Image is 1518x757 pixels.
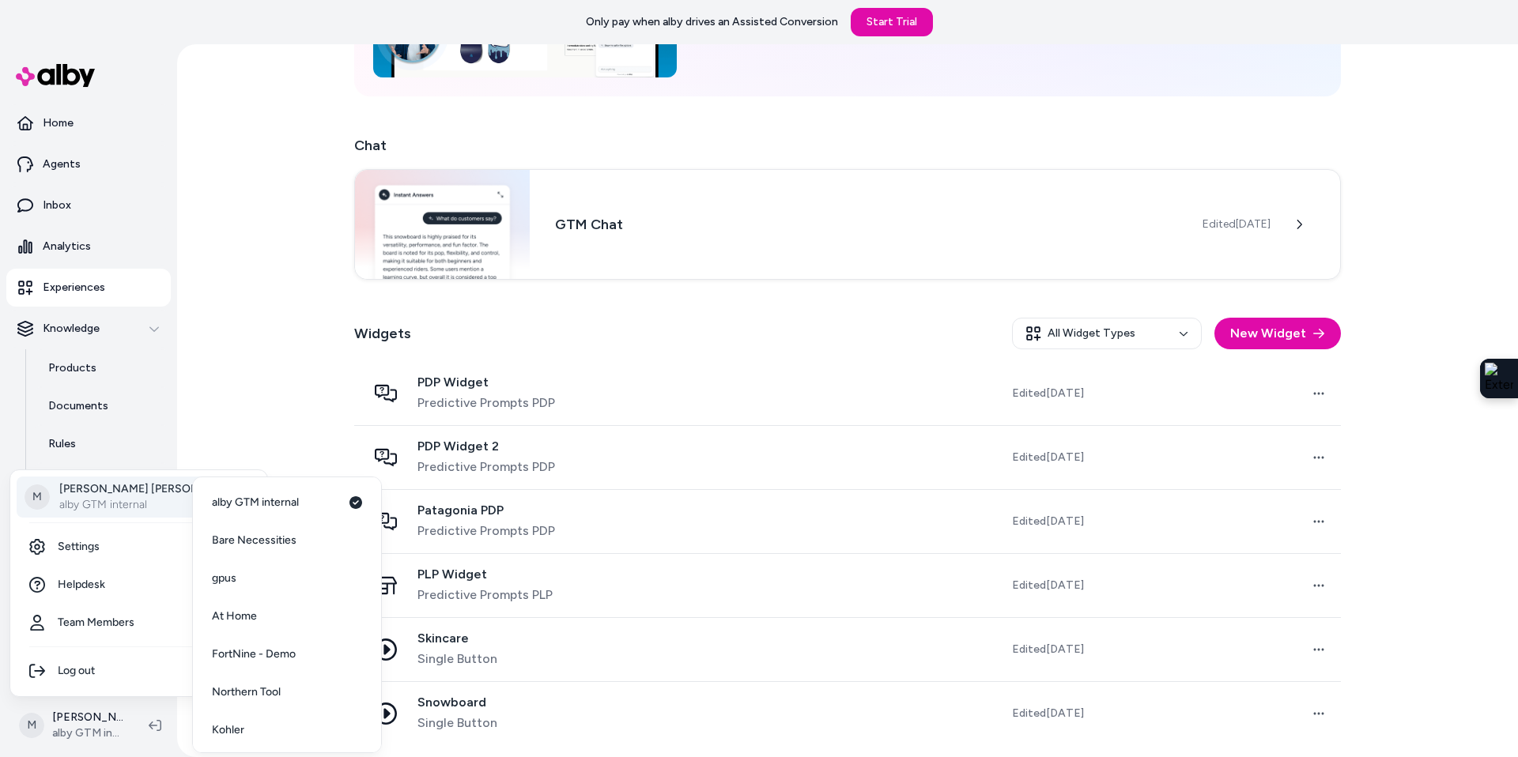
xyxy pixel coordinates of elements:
[59,497,240,513] p: alby GTM internal
[58,577,105,593] span: Helpdesk
[17,652,261,690] div: Log out
[212,571,236,586] span: gpus
[59,481,240,497] p: [PERSON_NAME] [PERSON_NAME]
[212,646,296,662] span: FortNine - Demo
[25,484,50,510] span: M
[17,604,261,642] a: Team Members
[212,722,244,738] span: Kohler
[212,684,281,700] span: Northern Tool
[212,533,296,548] span: Bare Necessities
[212,608,257,624] span: At Home
[212,495,299,510] span: alby GTM internal
[17,528,261,566] a: Settings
